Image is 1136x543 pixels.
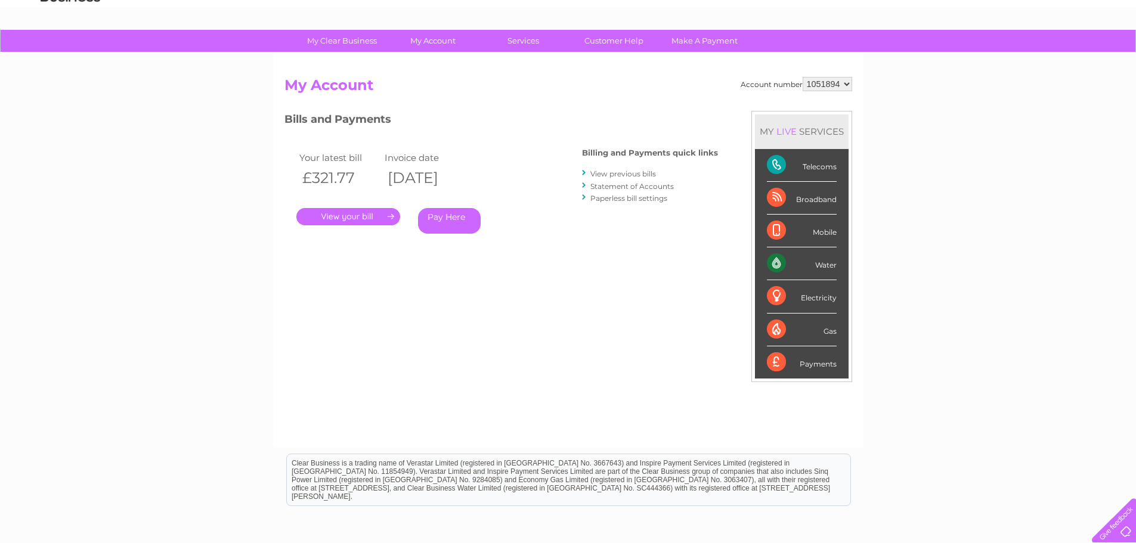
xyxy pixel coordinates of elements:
a: Make A Payment [655,30,754,52]
div: Payments [767,346,837,378]
th: [DATE] [382,166,468,190]
div: Water [767,247,837,280]
a: Paperless bill settings [590,194,667,203]
a: Telecoms [989,51,1025,60]
h3: Bills and Payments [284,111,718,132]
a: Energy [956,51,982,60]
td: Invoice date [382,150,468,166]
a: Services [474,30,572,52]
h2: My Account [284,77,852,100]
a: Log out [1097,51,1125,60]
img: logo.png [40,31,101,67]
div: Gas [767,314,837,346]
div: Broadband [767,182,837,215]
h4: Billing and Payments quick links [582,148,718,157]
th: £321.77 [296,166,382,190]
div: LIVE [774,126,799,137]
div: Telecoms [767,149,837,182]
a: 0333 014 3131 [911,6,993,21]
div: MY SERVICES [755,114,849,148]
div: Electricity [767,280,837,313]
a: Statement of Accounts [590,182,674,191]
a: Blog [1032,51,1050,60]
td: Your latest bill [296,150,382,166]
a: My Clear Business [293,30,391,52]
div: Account number [741,77,852,91]
a: . [296,208,400,225]
div: Mobile [767,215,837,247]
a: Customer Help [565,30,663,52]
a: My Account [383,30,482,52]
a: View previous bills [590,169,656,178]
a: Pay Here [418,208,481,234]
div: Clear Business is a trading name of Verastar Limited (registered in [GEOGRAPHIC_DATA] No. 3667643... [287,7,850,58]
a: Contact [1057,51,1086,60]
a: Water [926,51,949,60]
